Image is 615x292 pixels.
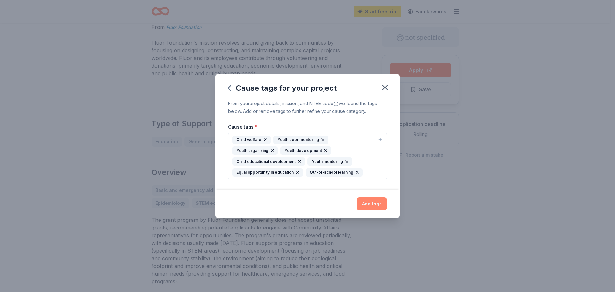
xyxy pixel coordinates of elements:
[280,146,331,155] div: Youth development
[228,83,337,93] div: Cause tags for your project
[357,197,387,210] button: Add tags
[228,133,387,179] button: Child welfareYouth peer mentoringYouth organizingYouth developmentChild educational developmentYo...
[228,100,387,115] div: From your project details, mission, and NTEE code we found the tags below. Add or remove tags to ...
[232,136,271,144] div: Child welfare
[228,124,258,130] label: Cause tags
[273,136,328,144] div: Youth peer mentoring
[307,157,352,166] div: Youth mentoring
[306,168,363,177] div: Out-of-school learning
[232,157,305,166] div: Child educational development
[232,146,278,155] div: Youth organizing
[232,168,303,177] div: Equal opportunity in education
